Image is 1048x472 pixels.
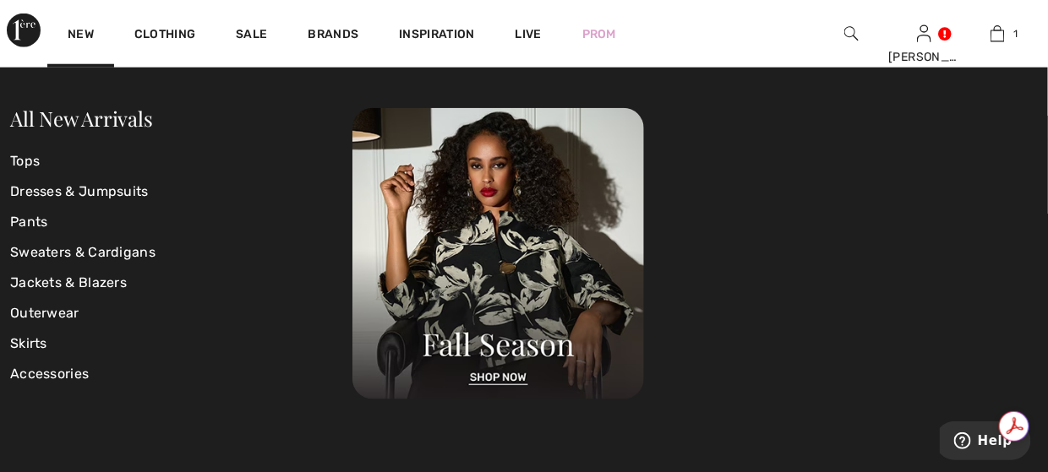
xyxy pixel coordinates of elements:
[940,421,1031,464] iframe: Opens a widget where you can find more information
[68,27,94,45] a: New
[7,14,41,47] img: 1ère Avenue
[962,24,1034,44] a: 1
[10,298,352,328] a: Outerwear
[844,24,859,44] img: search the website
[308,27,359,45] a: Brands
[10,237,352,268] a: Sweaters & Cardigans
[10,146,352,176] a: Tops
[917,25,931,41] a: Sign In
[10,359,352,389] a: Accessories
[582,25,616,43] a: Prom
[888,48,960,66] div: [PERSON_NAME]
[1013,26,1018,41] span: 1
[516,25,542,43] a: Live
[10,328,352,359] a: Skirts
[10,105,152,132] a: All New Arrivals
[134,27,195,45] a: Clothing
[991,24,1005,44] img: My Bag
[10,268,352,298] a: Jackets & Blazers
[917,24,931,44] img: My Info
[236,27,267,45] a: Sale
[352,108,644,399] img: 250825120107_a8d8ca038cac6.jpg
[10,207,352,237] a: Pants
[10,176,352,207] a: Dresses & Jumpsuits
[399,27,474,45] span: Inspiration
